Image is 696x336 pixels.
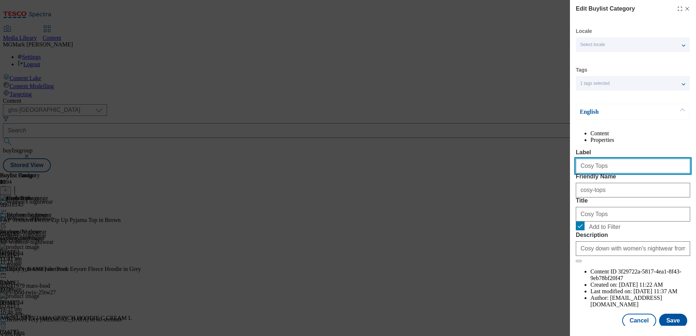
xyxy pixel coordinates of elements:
[580,81,610,86] span: 1 tags selected
[576,207,690,222] input: Enter Title
[622,314,656,328] button: Cancel
[576,173,690,180] label: Friendly Name
[590,288,690,295] li: Last modified on:
[576,68,587,72] label: Tags
[590,268,690,282] li: Content ID
[580,108,657,116] p: English
[576,197,690,204] label: Title
[576,159,690,173] input: Enter Label
[580,42,605,48] span: Select locale
[576,4,635,13] h4: Edit Buylist Category
[659,314,687,328] button: Save
[634,288,677,294] span: [DATE] 11:37 AM
[576,37,690,52] button: Select locale
[590,282,690,288] li: Created on:
[590,130,690,137] li: Content
[576,149,690,156] label: Label
[576,183,690,197] input: Enter Friendly Name
[619,282,663,288] span: [DATE] 11:22 AM
[590,137,690,143] li: Properties
[590,268,681,281] span: 3f29722a-5817-4ea1-8f43-9eb78bf20f47
[576,29,592,33] label: Locale
[576,232,690,238] label: Description
[590,295,662,307] span: [EMAIL_ADDRESS][DOMAIN_NAME]
[589,224,620,230] span: Add to Filter
[576,4,690,328] div: Modal
[576,241,690,256] input: Enter Description
[576,76,690,91] button: 1 tags selected
[590,295,690,308] li: Author:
